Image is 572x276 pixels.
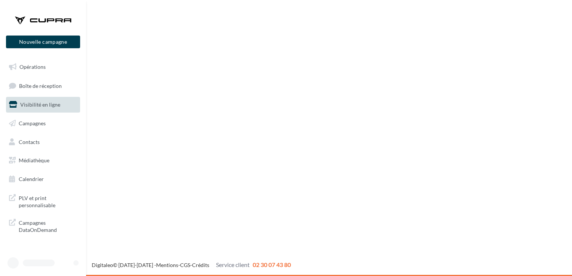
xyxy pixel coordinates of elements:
a: Calendrier [4,171,82,187]
span: Visibilité en ligne [20,101,60,108]
a: Contacts [4,134,82,150]
span: Calendrier [19,176,44,182]
a: Visibilité en ligne [4,97,82,113]
a: Opérations [4,59,82,75]
span: 02 30 07 43 80 [253,261,291,268]
a: Mentions [156,262,178,268]
a: Boîte de réception [4,78,82,94]
a: Campagnes [4,116,82,131]
a: Crédits [192,262,209,268]
span: © [DATE]-[DATE] - - - [92,262,291,268]
span: Contacts [19,138,40,145]
button: Nouvelle campagne [6,36,80,48]
span: PLV et print personnalisable [19,193,77,209]
span: Service client [216,261,250,268]
a: PLV et print personnalisable [4,190,82,212]
span: Boîte de réception [19,82,62,89]
span: Opérations [19,64,46,70]
a: CGS [180,262,190,268]
a: Digitaleo [92,262,113,268]
a: Campagnes DataOnDemand [4,215,82,237]
span: Médiathèque [19,157,49,163]
span: Campagnes [19,120,46,126]
span: Campagnes DataOnDemand [19,218,77,234]
a: Médiathèque [4,153,82,168]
